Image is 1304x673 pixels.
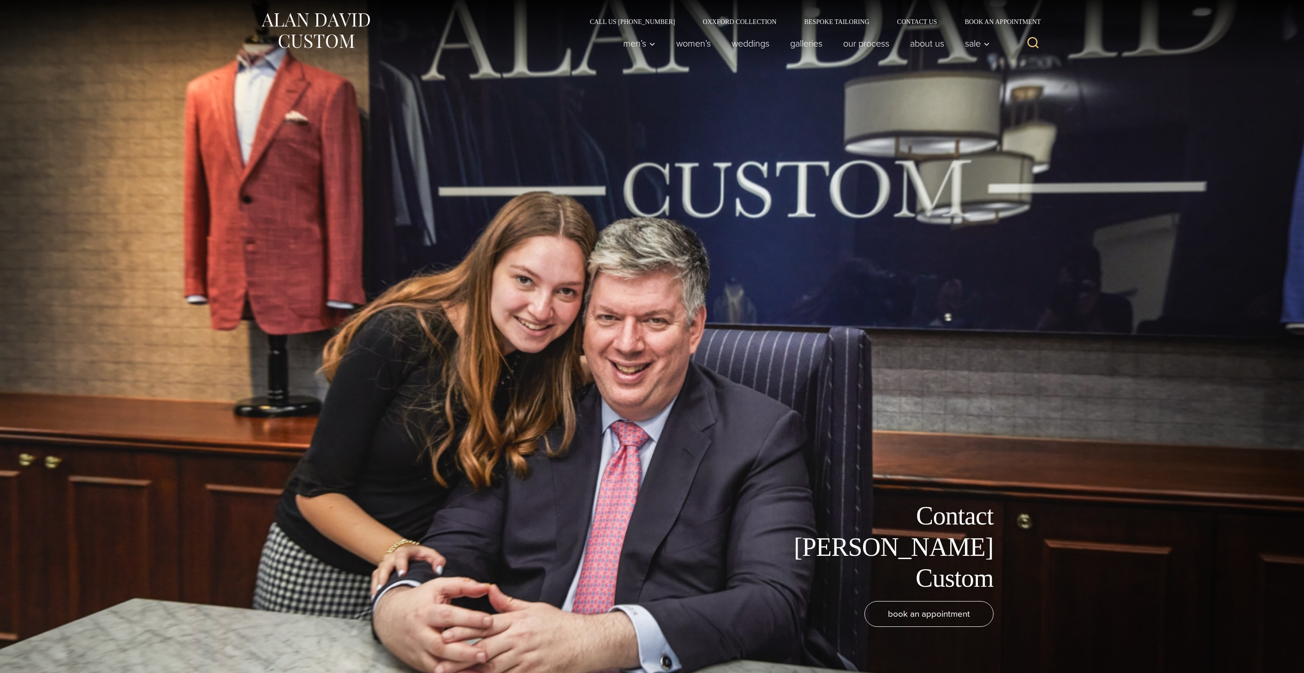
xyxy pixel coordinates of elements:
a: Galleries [780,34,833,53]
span: Sale [965,39,990,48]
a: Bespoke Tailoring [790,18,883,25]
span: Men’s [623,39,655,48]
nav: Primary Navigation [613,34,994,53]
button: View Search Form [1022,32,1044,54]
a: About Us [899,34,954,53]
a: Oxxford Collection [689,18,790,25]
a: Contact Us [883,18,951,25]
img: Alan David Custom [260,10,371,51]
a: Call Us [PHONE_NUMBER] [576,18,689,25]
a: book an appointment [864,601,994,627]
span: book an appointment [888,607,970,620]
h1: Contact [PERSON_NAME] Custom [786,500,994,594]
a: Book an Appointment [951,18,1044,25]
a: Our Process [833,34,899,53]
a: weddings [721,34,780,53]
a: Women’s [666,34,721,53]
nav: Secondary Navigation [576,18,1044,25]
